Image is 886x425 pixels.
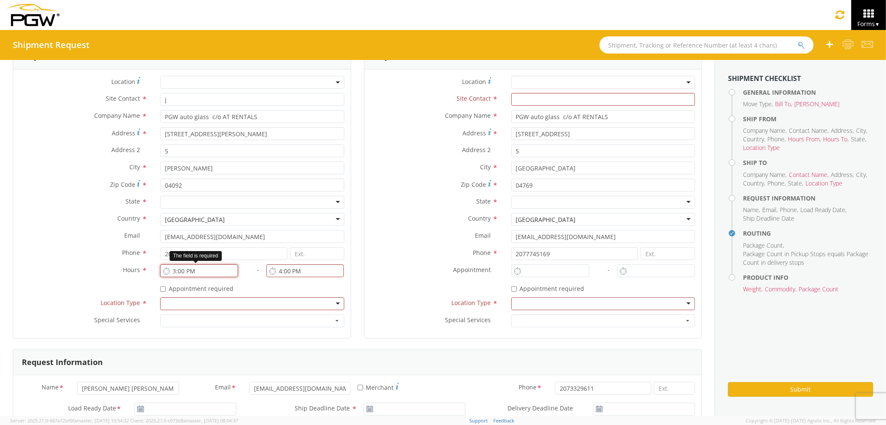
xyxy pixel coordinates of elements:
span: Email [124,231,140,239]
li: , [765,285,797,293]
input: Ext. [641,247,695,260]
h4: General Information [743,89,873,96]
h3: Request Information [22,358,103,367]
strong: Shipment Checklist [728,74,801,83]
label: Merchant [358,382,399,392]
span: City [856,126,866,135]
a: Feedback [493,417,514,424]
img: pgw-form-logo-1aaa8060b1cc70fad034.png [6,4,60,26]
span: Hours From [788,135,820,143]
span: Weight [743,285,761,293]
span: Contact Name [789,126,827,135]
span: Server: 2025.21.0-667a72bf6fa [10,417,129,424]
h4: Shipment Request [13,40,89,50]
span: Phone [122,248,140,257]
span: Address 2 [111,146,140,154]
h4: Routing [743,230,873,236]
span: Location Type [743,144,780,152]
label: Appointment required [160,283,235,293]
span: Forms [857,20,880,28]
span: Country [117,214,140,222]
span: Hours [123,266,140,274]
span: ▼ [875,21,880,28]
div: [GEOGRAPHIC_DATA] [516,215,576,224]
span: - [608,266,610,274]
input: Merchant [358,385,363,390]
span: Move Type [743,100,772,108]
span: Bill To [775,100,791,108]
span: Ship Deadline Date [295,404,350,412]
span: Package Count in Pickup Stops equals Package Count in delivery stops [743,250,868,266]
li: , [788,135,821,144]
span: State [477,197,491,205]
span: Special Services [445,316,491,324]
li: , [743,285,763,293]
span: Zip Code [461,180,486,189]
span: Location [111,78,135,86]
li: , [856,126,867,135]
span: Package Count [799,285,838,293]
span: Country [743,179,764,187]
span: City [480,163,491,171]
span: Load Ready Date [800,206,845,214]
li: , [743,135,765,144]
input: Appointment required [511,286,517,292]
li: , [780,206,798,214]
span: Country [743,135,764,143]
span: Company Name [445,111,491,120]
span: Email [475,231,491,239]
span: Load Ready Date [68,404,116,414]
li: , [743,100,773,108]
li: , [743,206,760,214]
span: Country [468,214,491,222]
li: , [767,135,786,144]
span: Email [762,206,776,214]
span: Phone [767,179,785,187]
li: , [743,171,787,179]
span: Copyright © [DATE]-[DATE] Agistix Inc., All Rights Reserved [746,417,876,424]
span: Address [463,129,486,137]
span: Site Contact [457,94,491,102]
span: Address [831,171,853,179]
span: - [257,266,259,274]
h4: Product Info [743,274,873,281]
span: Address [112,129,135,137]
span: Ship Deadline Date [743,214,794,222]
li: , [851,135,866,144]
input: Ext. [654,382,695,395]
li: , [789,126,829,135]
input: Ext. [290,247,344,260]
input: Shipment, Tracking or Reference Number (at least 4 chars) [600,36,814,54]
li: , [762,206,778,214]
span: Location Type [452,299,491,307]
span: State [788,179,802,187]
span: City [856,171,866,179]
span: Contact Name [789,171,827,179]
span: Name [42,383,59,393]
span: Name [743,206,759,214]
li: , [823,135,849,144]
span: Special Services [94,316,140,324]
li: , [767,179,786,188]
li: , [831,126,854,135]
li: , [743,241,784,250]
button: Submit [728,382,873,397]
li: , [831,171,854,179]
span: Location Type [101,299,140,307]
span: Commodity [765,285,795,293]
h4: Request Information [743,195,873,201]
span: Phone [473,248,491,257]
span: Hours To [823,135,847,143]
span: master, [DATE] 10:54:32 [77,417,129,424]
span: Phone [780,206,797,214]
span: master, [DATE] 08:04:37 [186,417,238,424]
label: Appointment required [511,283,586,293]
input: Appointment required [160,286,166,292]
span: State [851,135,865,143]
span: Email [215,383,231,393]
span: Phone [519,383,537,393]
span: Delivery Deadline Date [507,404,573,412]
span: Address 2 [462,146,491,154]
span: Company Name [94,111,140,120]
li: , [789,171,829,179]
